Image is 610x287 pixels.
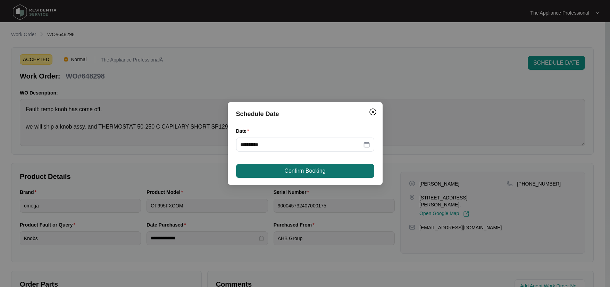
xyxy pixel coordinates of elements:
div: Schedule Date [236,109,374,119]
label: Date [236,128,252,134]
button: Close [367,106,378,117]
span: Confirm Booking [284,167,325,175]
button: Confirm Booking [236,164,374,178]
input: Date [240,141,362,148]
img: closeCircle [369,108,377,116]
